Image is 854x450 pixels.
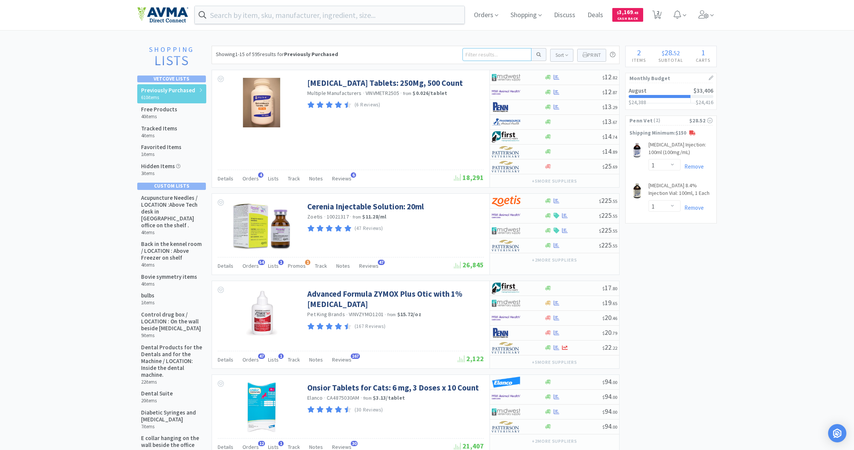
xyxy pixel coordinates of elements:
[599,226,617,235] span: 225
[637,48,641,57] span: 2
[141,170,180,177] h6: 3 items
[599,213,601,219] span: $
[652,49,689,56] div: .
[612,330,617,336] span: . 79
[195,6,464,24] input: Search by item, sku, manufacturer, ingredient, size...
[137,103,206,122] a: Free Products 40items
[602,328,617,337] span: 20
[141,194,202,229] h5: Acupuncture Needles / LOCATION :Above Tech desk in [GEOGRAPHIC_DATA] office on the shelf .
[681,163,704,170] a: Remove
[602,134,605,140] span: $
[351,441,358,446] span: 30
[242,262,259,269] span: Orders
[577,49,606,62] button: Print
[492,283,520,294] img: 67d67680309e4a0bb49a5ff0391dcc42_6.png
[258,441,265,446] span: 12
[602,407,617,416] span: 94
[387,312,396,317] span: from
[599,198,601,204] span: $
[599,228,601,234] span: $
[602,394,605,400] span: $
[413,90,447,96] strong: $0.026 / tablet
[141,344,202,378] h5: Dental Products for the Dentals and for the Machine / LOCATION: Inside the dental machine.
[602,162,617,170] span: 25
[602,119,605,125] span: $
[141,281,197,287] h6: 4 items
[324,213,326,220] span: ·
[828,424,846,442] div: Open Intercom Messenger
[397,311,421,318] strong: $15.72 / oz
[612,213,617,219] span: . 55
[612,315,617,321] span: . 46
[602,90,605,95] span: $
[307,90,362,96] a: Multiple Manufacturers
[141,300,154,306] h6: 1 items
[617,8,639,16] span: 3,169
[612,379,617,385] span: . 00
[137,46,206,72] a: ShoppingLists
[288,262,306,269] span: Promos
[332,175,352,182] span: Reviews
[258,354,265,359] span: 47
[141,241,202,261] h5: Back in the kennel room / LOCATION : Above Freezer on shelf
[599,196,617,205] span: 225
[612,104,617,110] span: . 29
[689,56,716,64] h4: Carts
[602,422,617,431] span: 94
[218,262,233,269] span: Details
[141,424,202,430] h6: 7 items
[492,312,520,324] img: f6b2451649754179b5b4e0c70c3f7cb0_2.png
[626,83,716,109] a: August$33,406$24,388$24,416
[612,301,617,306] span: . 65
[599,241,617,249] span: 225
[141,46,202,53] h1: Shopping
[612,286,617,291] span: . 80
[602,104,605,110] span: $
[528,357,581,368] button: +5more suppliers
[363,90,364,96] span: ·
[305,260,310,265] span: 1
[141,133,177,139] h6: 4 items
[141,398,173,404] h6: 20 items
[602,345,605,351] span: $
[309,356,323,363] span: Notes
[309,175,323,182] span: Notes
[351,354,360,359] span: 167
[141,95,195,101] h6: 610 items
[492,101,520,113] img: e1133ece90fa4a959c5ae41b0808c578_9.png
[258,172,263,178] span: 4
[351,172,356,178] span: 6
[359,262,379,269] span: Reviews
[258,260,265,265] span: 54
[653,117,689,124] span: ( 2 )
[141,390,173,397] h5: Dental Suite
[492,72,520,83] img: 4dd14cff54a648ac9e977f0c5da9bc2e_5.png
[350,213,352,220] span: ·
[612,409,617,415] span: . 00
[218,175,233,182] span: Details
[602,313,617,322] span: 20
[307,394,323,401] a: Elanco
[602,330,605,336] span: $
[602,102,617,111] span: 13
[492,342,520,354] img: f5e969b455434c6296c6d81ef179fa71_3.png
[612,75,617,80] span: . 82
[698,99,713,106] span: 24,416
[584,12,606,19] a: Deals
[242,356,259,363] span: Orders
[602,343,617,352] span: 22
[492,406,520,418] img: 4dd14cff54a648ac9e977f0c5da9bc2e_5.png
[247,382,275,432] img: af8117114a04494aab2dbb6f4b347b42_204306.jpeg
[612,394,617,400] span: . 00
[307,78,463,88] a: [MEDICAL_DATA] Tablets: 250Mg, 500 Count
[141,333,202,339] h6: 9 items
[355,101,380,109] p: (6 Reviews)
[681,204,704,211] a: Remove
[617,17,639,22] span: Cash Back
[284,51,338,58] strong: Previously Purchased
[353,214,361,220] span: from
[674,49,680,57] span: 52
[492,210,520,222] img: f6b2451649754179b5b4e0c70c3f7cb0_2.png
[492,297,520,309] img: 4dd14cff54a648ac9e977f0c5da9bc2e_5.png
[492,195,520,207] img: a673e5ab4e5e497494167fe422e9a3ab.png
